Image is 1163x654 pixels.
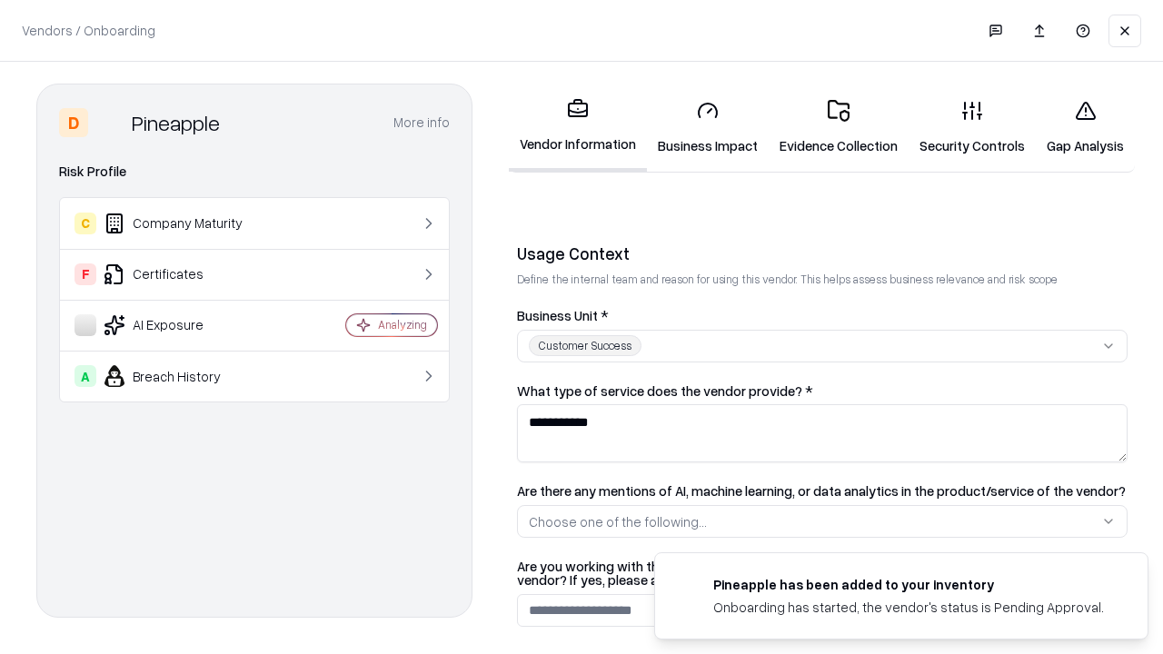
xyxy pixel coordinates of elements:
div: AI Exposure [75,314,292,336]
div: C [75,213,96,234]
a: Evidence Collection [769,85,909,170]
div: Pineapple has been added to your inventory [713,575,1104,594]
label: Business Unit * [517,309,1128,322]
div: Risk Profile [59,161,450,183]
div: Pineapple [132,108,220,137]
img: Pineapple [95,108,124,137]
a: Vendor Information [509,84,647,172]
img: pineappleenergy.com [677,575,699,597]
div: Breach History [75,365,292,387]
div: Customer Success [529,335,641,356]
div: Analyzing [378,317,427,332]
div: Choose one of the following... [529,512,707,531]
button: More info [393,106,450,139]
label: Are you working with the Bausch and Lomb procurement/legal to get the contract in place with the ... [517,560,1128,587]
button: Choose one of the following... [517,505,1128,538]
a: Business Impact [647,85,769,170]
div: F [75,263,96,285]
div: Usage Context [517,243,1128,264]
label: What type of service does the vendor provide? * [517,384,1128,398]
div: A [75,365,96,387]
p: Vendors / Onboarding [22,21,155,40]
a: Security Controls [909,85,1036,170]
div: Company Maturity [75,213,292,234]
div: Onboarding has started, the vendor's status is Pending Approval. [713,598,1104,617]
label: Are there any mentions of AI, machine learning, or data analytics in the product/service of the v... [517,484,1128,498]
button: Customer Success [517,330,1128,362]
div: D [59,108,88,137]
a: Gap Analysis [1036,85,1135,170]
p: Define the internal team and reason for using this vendor. This helps assess business relevance a... [517,272,1128,287]
div: Certificates [75,263,292,285]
